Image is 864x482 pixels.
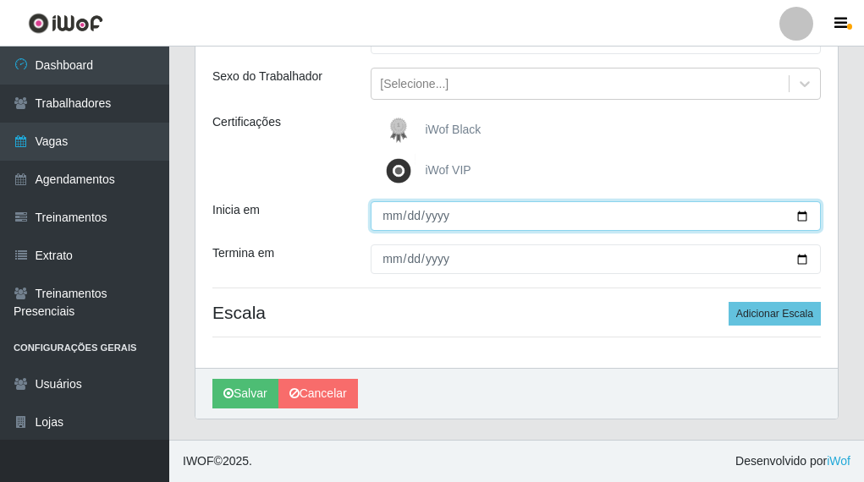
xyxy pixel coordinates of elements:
[425,123,481,136] span: iWof Black
[212,302,821,323] h4: Escala
[212,113,281,131] label: Certificações
[382,113,422,147] img: iWof Black
[425,163,471,177] span: iWof VIP
[278,379,358,408] a: Cancelar
[183,454,214,468] span: IWOF
[371,201,821,231] input: 00/00/0000
[735,452,850,470] span: Desenvolvido por
[382,154,422,188] img: iWof VIP
[183,452,252,470] span: © 2025 .
[28,13,103,34] img: CoreUI Logo
[212,244,274,262] label: Termina em
[380,75,449,93] div: [Selecione...]
[827,454,850,468] a: iWof
[371,244,821,274] input: 00/00/0000
[212,68,322,85] label: Sexo do Trabalhador
[729,302,821,326] button: Adicionar Escala
[212,379,278,408] button: Salvar
[212,201,260,219] label: Inicia em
